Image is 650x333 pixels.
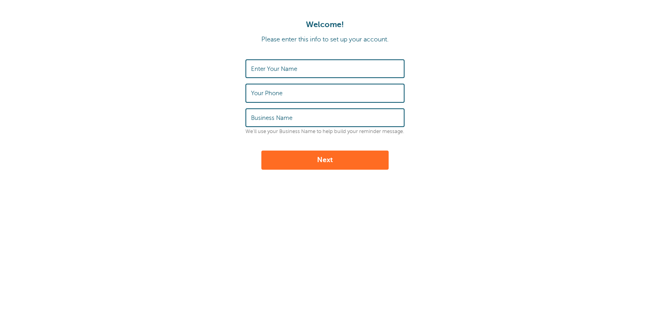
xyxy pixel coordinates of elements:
label: Enter Your Name [251,65,297,72]
button: Next [261,151,389,170]
label: Business Name [251,114,292,121]
label: Your Phone [251,90,282,97]
h1: Welcome! [8,20,642,29]
p: Please enter this info to set up your account. [8,36,642,43]
p: We'll use your Business Name to help build your reminder message. [245,129,405,135]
